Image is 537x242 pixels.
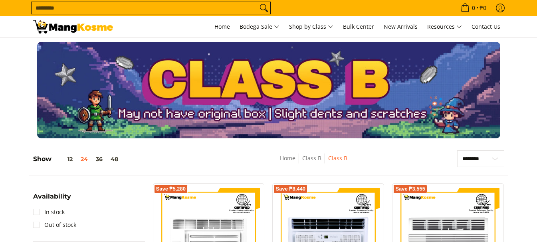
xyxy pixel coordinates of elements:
span: ₱0 [478,5,487,11]
nav: Breadcrumbs [224,153,403,171]
span: Home [214,23,230,30]
a: Bodega Sale [236,16,283,37]
a: Home [280,154,295,162]
span: Shop by Class [289,22,333,32]
h5: Show [33,155,122,163]
a: Home [210,16,234,37]
button: 24 [77,156,92,162]
button: 48 [107,156,122,162]
button: 12 [52,156,77,162]
button: Search [258,2,270,14]
a: Resources [423,16,466,37]
a: In stock [33,206,65,218]
span: Availability [33,193,71,200]
span: Contact Us [472,23,500,30]
span: Save ₱3,555 [395,187,425,191]
span: • [458,4,489,12]
a: Shop by Class [285,16,337,37]
span: Bodega Sale [240,22,279,32]
a: Bulk Center [339,16,378,37]
span: Save ₱5,280 [156,187,186,191]
a: Out of stock [33,218,76,231]
button: 36 [92,156,107,162]
span: Resources [427,22,462,32]
span: 0 [471,5,476,11]
span: Save ₱8,440 [275,187,305,191]
summary: Open [33,193,71,206]
a: Class B [302,154,321,162]
nav: Main Menu [121,16,504,37]
span: Bulk Center [343,23,374,30]
a: Contact Us [468,16,504,37]
span: New Arrivals [384,23,418,30]
img: Class B Class B | Mang Kosme [33,20,113,33]
a: New Arrivals [380,16,422,37]
span: Class B [328,153,347,163]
